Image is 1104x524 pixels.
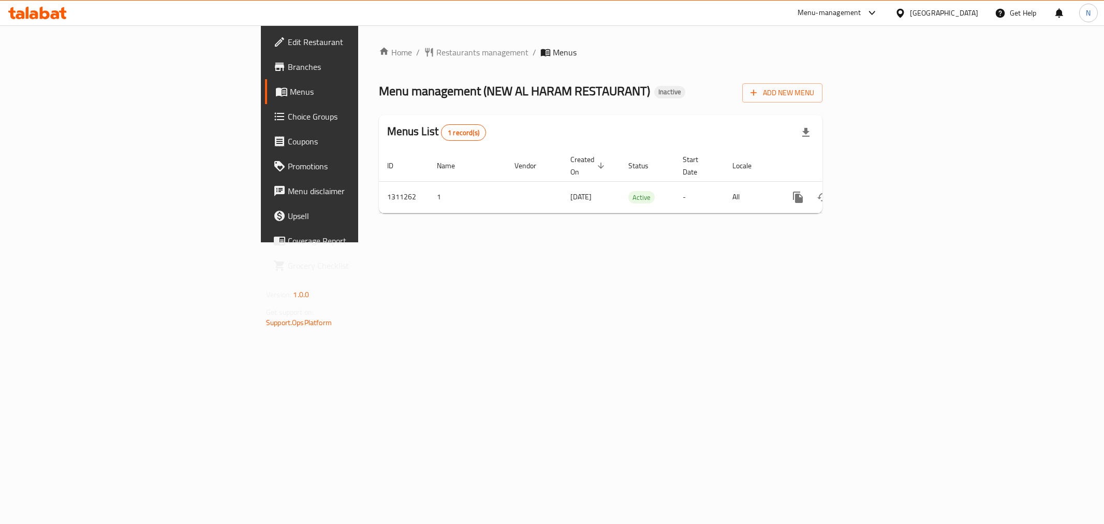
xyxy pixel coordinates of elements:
[265,30,445,54] a: Edit Restaurant
[570,190,592,203] span: [DATE]
[628,159,662,172] span: Status
[674,181,724,213] td: -
[429,181,506,213] td: 1
[266,305,314,319] span: Get support on:
[265,253,445,278] a: Grocery Checklist
[265,54,445,79] a: Branches
[266,288,291,301] span: Version:
[265,104,445,129] a: Choice Groups
[724,181,777,213] td: All
[910,7,978,19] div: [GEOGRAPHIC_DATA]
[265,129,445,154] a: Coupons
[424,46,528,59] a: Restaurants management
[288,185,437,197] span: Menu disclaimer
[654,88,685,96] span: Inactive
[441,128,485,138] span: 1 record(s)
[288,36,437,48] span: Edit Restaurant
[683,153,712,178] span: Start Date
[288,210,437,222] span: Upsell
[732,159,765,172] span: Locale
[265,228,445,253] a: Coverage Report
[288,61,437,73] span: Branches
[437,159,468,172] span: Name
[265,154,445,179] a: Promotions
[798,7,861,19] div: Menu-management
[387,159,407,172] span: ID
[1086,7,1091,19] span: N
[628,192,655,203] span: Active
[777,150,893,182] th: Actions
[793,120,818,145] div: Export file
[265,179,445,203] a: Menu disclaimer
[514,159,550,172] span: Vendor
[750,86,814,99] span: Add New Menu
[786,185,811,210] button: more
[387,124,486,141] h2: Menus List
[742,83,822,103] button: Add New Menu
[553,46,577,59] span: Menus
[570,153,608,178] span: Created On
[293,288,309,301] span: 1.0.0
[265,79,445,104] a: Menus
[379,150,893,213] table: enhanced table
[288,235,437,247] span: Coverage Report
[288,259,437,272] span: Grocery Checklist
[654,86,685,98] div: Inactive
[379,79,650,103] span: Menu management ( NEW AL HARAM RESTAURANT )
[441,124,486,141] div: Total records count
[379,46,822,59] nav: breadcrumb
[290,85,437,98] span: Menus
[288,110,437,123] span: Choice Groups
[436,46,528,59] span: Restaurants management
[628,191,655,203] div: Active
[533,46,536,59] li: /
[288,135,437,148] span: Coupons
[266,316,332,329] a: Support.OpsPlatform
[811,185,835,210] button: Change Status
[265,203,445,228] a: Upsell
[288,160,437,172] span: Promotions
